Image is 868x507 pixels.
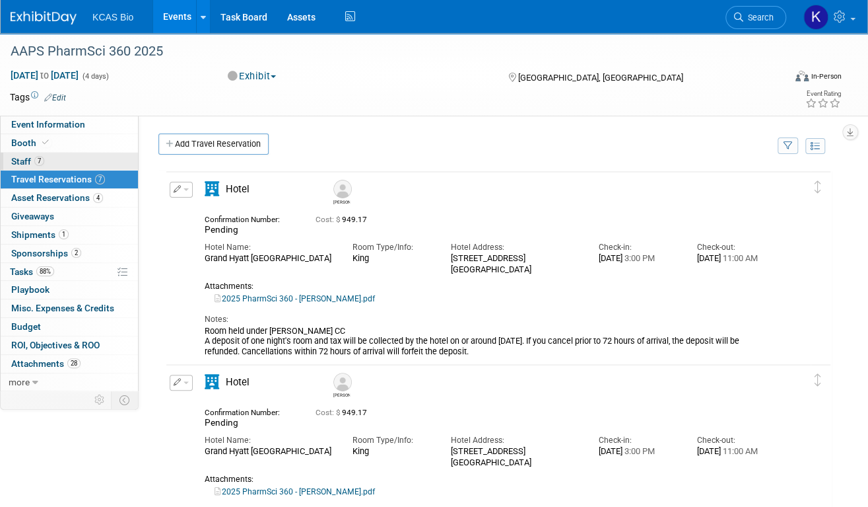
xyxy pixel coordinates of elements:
div: Notes: [205,314,776,325]
img: Format-Inperson.png [795,71,809,81]
i: Hotel [205,182,219,196]
div: Room Type/Info: [352,435,431,446]
span: Tasks [10,266,54,277]
a: Playbook [1,281,138,299]
span: 4 [93,193,103,203]
div: Check-out: [697,242,776,253]
a: 2025 PharmSci 360 - [PERSON_NAME].pdf [215,487,375,496]
div: AAPS PharmSci 360 2025 [6,40,771,63]
div: In-Person [811,71,842,81]
a: Edit [44,93,66,102]
a: Booth [1,134,138,152]
div: Hotel Address: [451,242,579,253]
span: Playbook [11,284,50,295]
span: Cost: $ [316,408,342,417]
span: Attachments [11,358,81,369]
div: Hotel Name: [205,435,333,446]
div: King [352,446,431,457]
div: Jonathan Mercier [330,373,353,399]
i: Click and drag to move item [815,180,821,193]
span: Pending [205,224,238,235]
span: Misc. Expenses & Credits [11,303,114,313]
button: Exhibit [223,69,281,83]
span: 11:00 AM [721,446,758,456]
i: Hotel [205,375,219,389]
div: Check-in: [598,435,677,446]
img: Karla Moncada [803,5,828,30]
div: Confirmation Number: [205,404,296,417]
span: 1 [59,229,69,239]
div: Event Rating [805,91,841,97]
div: Confirmation Number: [205,211,296,224]
div: Jonathan Mercier [333,391,350,399]
div: Event Format [719,69,842,89]
span: Budget [11,321,41,332]
span: Search [743,13,774,22]
div: Room Type/Info: [352,242,431,253]
span: more [9,377,30,387]
div: [STREET_ADDRESS] [GEOGRAPHIC_DATA] [451,446,579,467]
td: Toggle Event Tabs [112,391,139,409]
a: Travel Reservations7 [1,171,138,188]
span: 949.17 [316,408,372,417]
div: John Bucksath [333,198,350,206]
div: [DATE] [598,253,677,264]
div: [STREET_ADDRESS] [GEOGRAPHIC_DATA] [451,253,579,274]
i: Click and drag to move item [815,373,821,386]
span: Cost: $ [316,215,342,224]
span: 11:00 AM [721,253,758,263]
img: ExhibitDay [11,11,77,24]
a: more [1,373,138,391]
a: Search [725,6,786,29]
span: [DATE] [DATE] [10,69,79,81]
div: King [352,253,431,264]
span: Event Information [11,119,85,130]
td: Tags [10,91,66,104]
div: Attachments: [205,282,776,292]
span: 7 [34,156,44,166]
span: 3:00 PM [622,446,654,456]
div: Hotel Address: [451,435,579,446]
img: John Bucksath [333,180,352,198]
span: 28 [67,358,81,368]
a: Event Information [1,116,138,134]
span: 949.17 [316,215,372,224]
span: Booth [11,137,51,148]
span: 3:00 PM [622,253,654,263]
span: Staff [11,156,44,167]
a: Giveaways [1,208,138,225]
div: Room held under [PERSON_NAME] CC A deposit of one night's room and tax will be collected by the h... [205,326,776,357]
div: Grand Hyatt [GEOGRAPHIC_DATA] [205,446,333,457]
span: Asset Reservations [11,192,103,203]
a: Misc. Expenses & Credits [1,299,138,317]
span: Hotel [226,183,250,195]
a: 2025 PharmSci 360 - [PERSON_NAME].pdf [215,294,375,303]
a: Sponsorships2 [1,245,138,262]
span: to [38,70,51,81]
span: Giveaways [11,211,54,221]
span: 88% [36,266,54,276]
img: Jonathan Mercier [333,373,352,391]
div: Attachments: [205,475,776,485]
span: [GEOGRAPHIC_DATA], [GEOGRAPHIC_DATA] [518,73,683,83]
div: [DATE] [697,253,776,264]
span: Sponsorships [11,248,81,258]
span: (4 days) [81,72,109,81]
a: Staff7 [1,153,138,171]
a: Asset Reservations4 [1,189,138,207]
span: ROI, Objectives & ROO [11,340,100,350]
span: Pending [205,417,238,428]
span: Shipments [11,229,69,240]
a: Attachments28 [1,355,138,373]
td: Personalize Event Tab Strip [88,391,112,409]
div: Grand Hyatt [GEOGRAPHIC_DATA] [205,253,333,264]
div: [DATE] [697,446,776,457]
div: Hotel Name: [205,242,333,253]
a: Shipments1 [1,226,138,244]
a: ROI, Objectives & ROO [1,336,138,354]
div: John Bucksath [330,180,353,206]
span: Travel Reservations [11,174,105,184]
span: KCAS Bio [92,12,133,22]
i: Booth reservation complete [42,139,49,146]
a: Tasks88% [1,263,138,281]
